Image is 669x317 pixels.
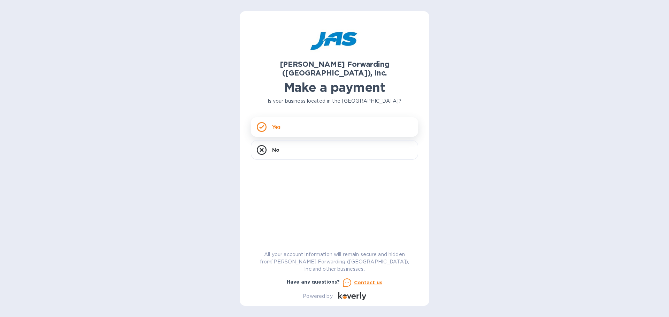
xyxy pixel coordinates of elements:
[272,146,279,153] p: No
[354,280,383,285] u: Contact us
[287,279,340,285] b: Have any questions?
[280,60,390,77] b: [PERSON_NAME] Forwarding ([GEOGRAPHIC_DATA]), Inc.
[303,293,332,300] p: Powered by
[251,97,418,105] p: Is your business located in the [GEOGRAPHIC_DATA]?
[251,251,418,273] p: All your account information will remain secure and hidden from [PERSON_NAME] Forwarding ([GEOGRA...
[251,80,418,95] h1: Make a payment
[272,124,280,130] p: Yes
